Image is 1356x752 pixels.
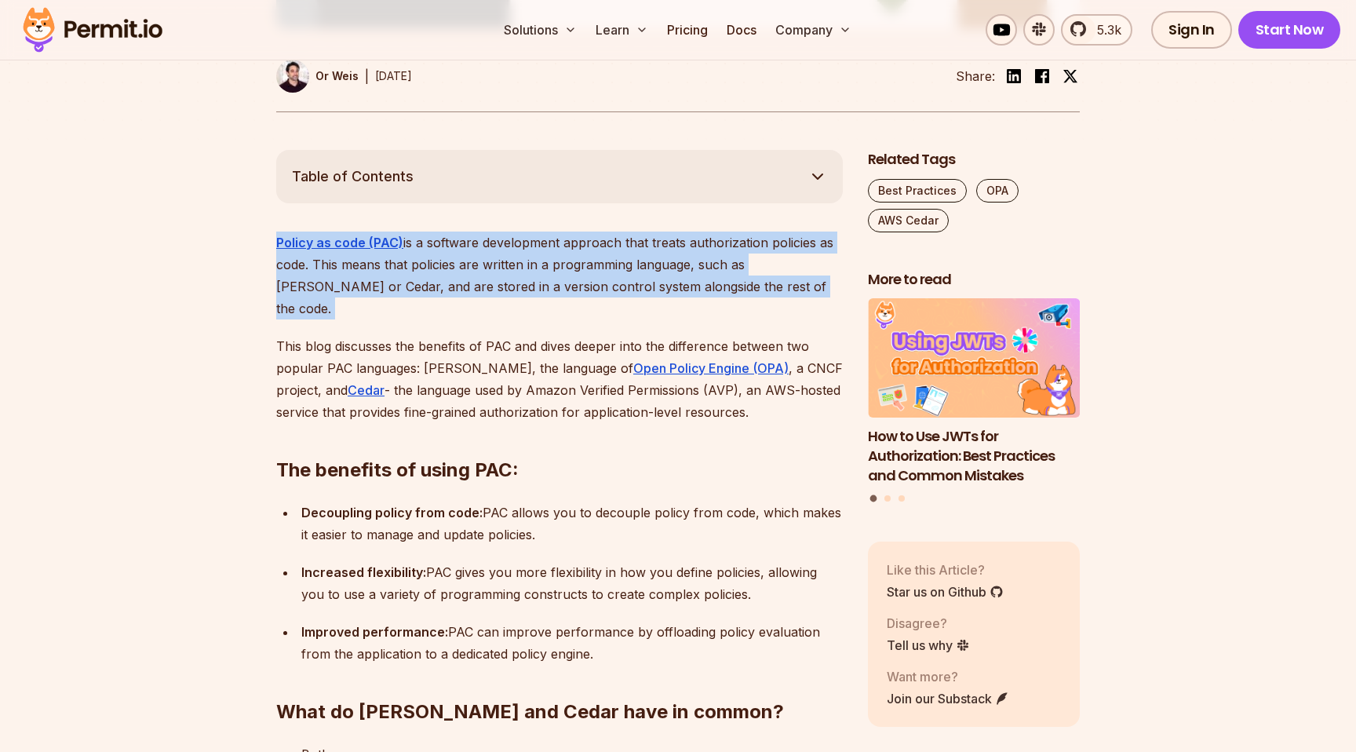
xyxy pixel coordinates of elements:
[870,495,877,502] button: Go to slide 1
[868,209,949,232] a: AWS Cedar
[276,60,309,93] img: Or Weis
[301,561,843,605] p: PAC gives you more flexibility in how you define policies, allowing you to use a variety of progr...
[301,624,448,640] strong: Improved performance:
[868,179,967,203] a: Best Practices
[887,614,970,633] p: Disagree?
[884,495,891,502] button: Go to slide 2
[1088,20,1121,39] span: 5.3k
[956,67,995,86] li: Share:
[868,150,1080,170] h2: Related Tags
[976,179,1019,203] a: OPA
[301,564,426,580] strong: Increased flexibility:
[365,67,369,86] div: |
[661,14,714,46] a: Pricing
[301,621,843,665] p: PAC can improve performance by offloading policy evaluation from the application to a dedicated p...
[276,637,843,725] h2: What do [PERSON_NAME] and Cedar have in common?
[276,232,843,319] p: is a software development approach that treats authorization policies as code. This means that po...
[276,235,403,250] a: Policy as code (PAC)
[868,270,1080,290] h2: More to read
[720,14,763,46] a: Docs
[1004,67,1023,86] img: linkedin
[868,298,1080,485] li: 1 of 3
[315,68,359,84] p: Or Weis
[633,360,789,376] a: Open Policy Engine (OPA)
[276,150,843,203] button: Table of Contents
[348,382,385,398] a: Cedar
[868,298,1080,504] div: Posts
[276,335,843,423] p: This blog discusses the benefits of PAC and dives deeper into the difference between two popular ...
[1033,67,1052,86] img: facebook
[375,69,412,82] time: [DATE]
[868,427,1080,485] h3: How to Use JWTs for Authorization: Best Practices and Common Mistakes
[887,636,970,655] a: Tell us why
[1061,14,1132,46] a: 5.3k
[16,3,169,57] img: Permit logo
[1151,11,1232,49] a: Sign In
[887,560,1004,579] p: Like this Article?
[498,14,583,46] button: Solutions
[301,502,843,546] p: PAC allows you to decouple policy from code, which makes it easier to manage and update policies.
[1063,68,1078,84] img: twitter
[868,298,1080,418] img: How to Use JWTs for Authorization: Best Practices and Common Mistakes
[887,689,1009,708] a: Join our Substack
[868,298,1080,485] a: How to Use JWTs for Authorization: Best Practices and Common MistakesHow to Use JWTs for Authoriz...
[769,14,858,46] button: Company
[276,60,359,93] a: Or Weis
[276,395,843,483] h2: The benefits of using PAC:
[1238,11,1341,49] a: Start Now
[887,582,1004,601] a: Star us on Github
[292,166,414,188] span: Table of Contents
[301,505,483,520] strong: Decoupling policy from code:
[887,667,1009,686] p: Want more?
[899,495,905,502] button: Go to slide 3
[589,14,654,46] button: Learn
